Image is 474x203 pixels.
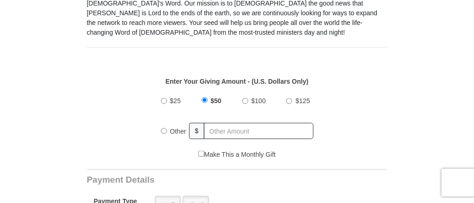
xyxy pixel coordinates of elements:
span: $100 [252,97,266,105]
input: Make This a Monthly Gift [198,151,204,157]
span: $50 [211,97,222,105]
span: $ [189,123,205,139]
label: Make This a Monthly Gift [198,150,276,160]
span: $125 [295,97,310,105]
input: Other Amount [204,123,313,139]
strong: Enter Your Giving Amount - (U.S. Dollars Only) [166,78,308,85]
span: Other [170,128,186,135]
span: $25 [170,97,181,105]
h3: Payment Details [87,175,323,185]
